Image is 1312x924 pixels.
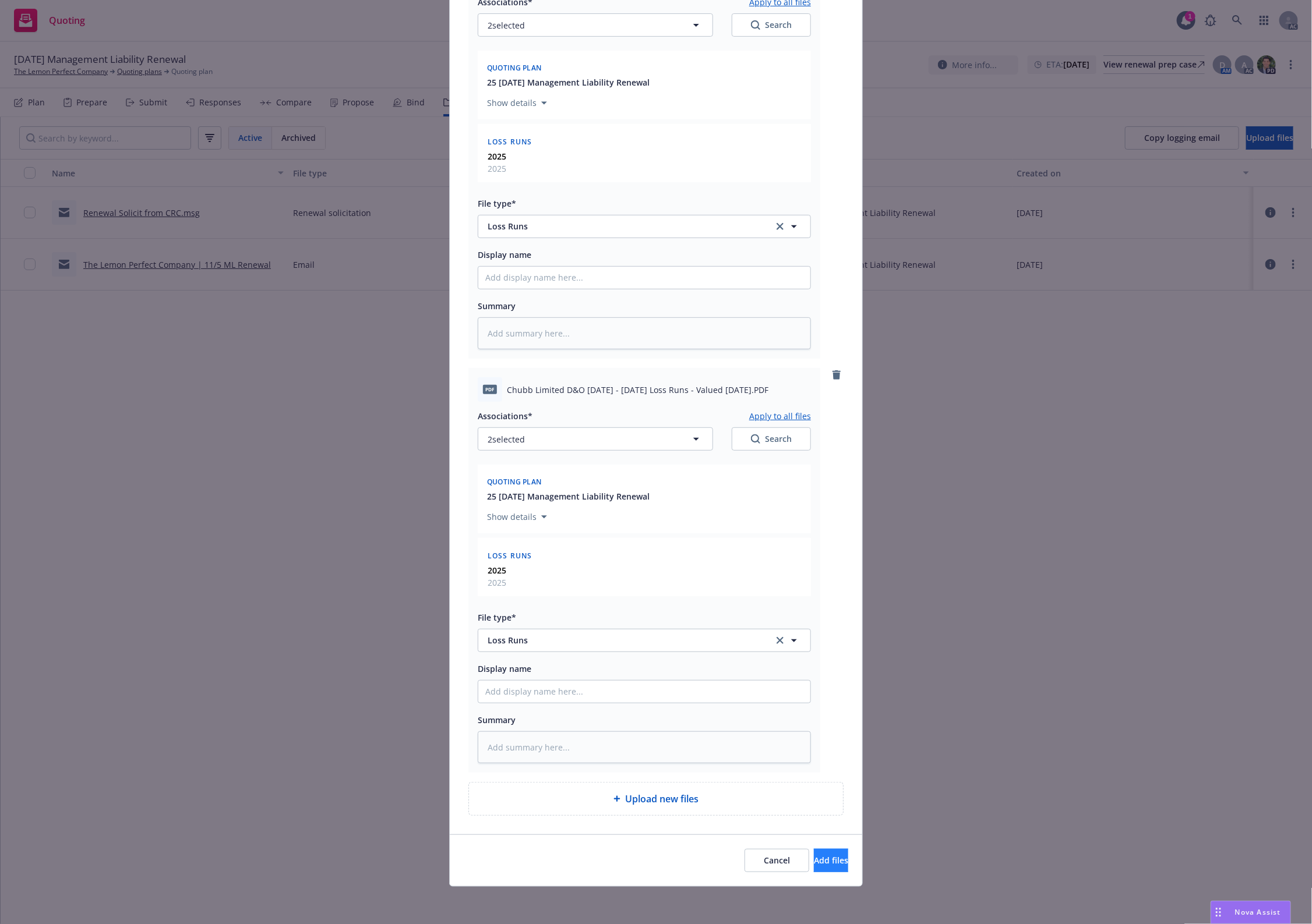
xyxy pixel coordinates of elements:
[814,855,848,866] span: Add files
[478,249,531,260] span: Display name
[487,477,542,487] span: Quoting plan
[478,13,713,37] button: 2selected
[478,663,531,674] span: Display name
[751,433,792,445] div: Search
[625,792,699,806] span: Upload new files
[745,849,809,872] button: Cancel
[488,151,506,162] strong: 2025
[488,137,532,147] span: Loss Runs
[1211,901,1226,923] div: Drag to move
[478,629,811,652] button: Loss Runsclear selection
[773,633,787,647] a: clear selection
[468,782,844,816] div: Upload new files
[478,612,516,623] span: File type*
[478,427,713,451] button: 2selected
[482,510,552,524] button: Show details
[487,490,650,502] button: 25 [DATE] Management Liability Renewal
[478,681,810,703] input: Add display name here...
[814,849,848,872] button: Add files
[488,162,506,175] span: 2025
[749,409,811,423] button: Apply to all files
[478,267,810,289] input: Add display name here...
[732,13,811,37] button: SearchSearch
[488,551,532,561] span: Loss Runs
[488,433,525,445] span: 2 selected
[488,634,757,646] span: Loss Runs
[507,384,768,396] span: Chubb Limited D&O [DATE] - [DATE] Loss Runs - Valued [DATE].PDF
[482,96,552,110] button: Show details
[478,410,532,422] span: Associations*
[488,576,506,589] span: 2025
[487,76,650,88] button: 25 [DATE] Management Liability Renewal
[1235,907,1281,917] span: Nova Assist
[488,565,506,576] strong: 2025
[478,215,811,238] button: Loss Runsclear selection
[478,714,516,725] span: Summary
[487,63,542,73] span: Quoting plan
[751,19,792,31] div: Search
[751,434,760,444] svg: Search
[478,198,516,209] span: File type*
[478,300,516,311] span: Summary
[488,19,525,31] span: 2 selected
[751,20,760,30] svg: Search
[488,220,757,232] span: Loss Runs
[830,368,844,382] a: remove
[732,427,811,451] button: SearchSearch
[773,220,787,233] a: clear selection
[483,385,497,394] span: PDF
[1211,901,1291,924] button: Nova Assist
[764,855,790,866] span: Cancel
